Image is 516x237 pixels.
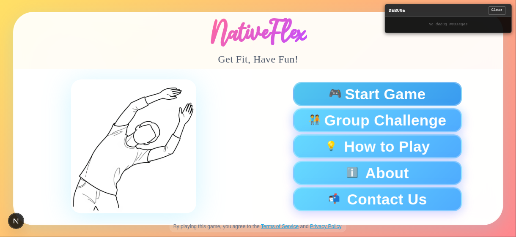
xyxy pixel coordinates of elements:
[293,161,462,185] button: ℹ️About
[293,134,462,158] button: 💡How to Play
[346,168,358,177] span: ℹ️
[310,223,341,229] a: Privacy Policy
[261,223,299,229] a: Terms of Service
[325,142,337,151] span: 💡
[328,88,342,100] span: 🎮
[309,116,321,125] span: 🧑‍🤝‍🧑
[209,18,307,47] h1: NativeFlex
[170,221,346,232] p: By playing this game, you agree to the and .
[71,79,196,213] img: Person doing fitness exercise
[293,82,462,106] button: 🎮Start Game
[293,187,462,211] button: 📬Contact Us
[389,7,406,14] span: DEBUG ▲
[489,6,506,15] button: Clear
[293,108,462,132] button: 🧑‍🤝‍🧑Group Challenge
[387,19,510,31] div: No debug messages
[345,87,425,101] span: Start Game
[324,113,446,128] span: Group Challenge
[328,194,340,204] span: 📬
[218,52,298,67] p: Get Fit, Have Fun!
